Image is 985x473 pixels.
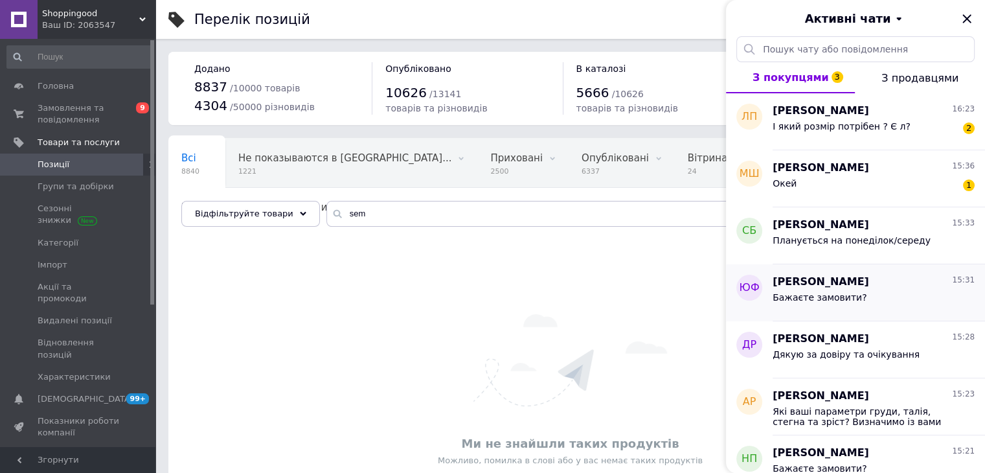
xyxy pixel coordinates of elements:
[742,224,756,238] span: СБ
[194,63,230,74] span: Додано
[38,281,120,305] span: Акції та промокоди
[38,80,74,92] span: Головна
[952,446,975,457] span: 15:21
[726,378,985,435] button: АР[PERSON_NAME]15:23Які ваші параметри груди, талія, стегна та зріст? Визначимо із вами розмір
[739,281,759,295] span: ЮФ
[136,102,149,113] span: 9
[742,452,757,467] span: НП
[576,103,678,113] span: товарів та різновидів
[181,167,199,176] span: 8840
[959,11,975,27] button: Закрити
[230,83,300,93] span: / 10000 товарів
[385,63,451,74] span: Опубліковано
[726,207,985,264] button: СБ[PERSON_NAME]15:33Планується на понеділок/середу
[726,150,985,207] button: МШ[PERSON_NAME]15:36Окей1
[773,406,957,427] span: Які ваші параметри груди, талія, стегна та зріст? Визначимо із вами розмір
[576,63,626,74] span: В каталозі
[773,389,869,404] span: [PERSON_NAME]
[773,161,869,176] span: [PERSON_NAME]
[963,122,975,134] span: 2
[773,446,869,461] span: [PERSON_NAME]
[38,315,112,327] span: Видалені позиції
[181,202,240,213] span: Зі знижкою
[194,98,227,113] span: 4304
[38,137,120,148] span: Товари та послуги
[38,415,120,439] span: Показники роботи компанії
[688,167,727,176] span: 24
[773,292,866,303] span: Бажаєте замовити?
[726,62,855,93] button: З покупцями3
[726,93,985,150] button: ЛП[PERSON_NAME]16:23І який розмір потрібен ? Є л?2
[742,338,756,352] span: ДР
[6,45,153,69] input: Пошук
[952,218,975,229] span: 15:33
[773,121,911,132] span: І який розмір потрібен ? Є л?
[429,89,461,99] span: / 13141
[266,188,442,237] div: Модная и стильная женская одежда украинских производителей
[126,393,149,404] span: 99+
[230,102,315,112] span: / 50000 різновидів
[473,314,667,406] img: Нічого не знайдено
[38,371,111,383] span: Характеристики
[881,72,958,84] span: З продавцями
[773,275,869,290] span: [PERSON_NAME]
[238,167,451,176] span: 1221
[38,181,114,192] span: Групи та добірки
[773,332,869,347] span: [PERSON_NAME]
[326,201,959,227] input: Пошук по назві позиції, артикулу і пошуковим запитам
[952,161,975,172] span: 15:36
[38,259,67,271] span: Імпорт
[181,152,196,164] span: Всі
[576,85,609,100] span: 5666
[743,395,756,410] span: АР
[38,337,120,360] span: Відновлення позицій
[773,235,931,246] span: Планується на понеділок/середу
[175,455,966,467] div: Можливо, помилка в слові або у вас немає таких продуктів
[385,85,427,100] span: 10626
[753,71,829,84] span: З покупцями
[952,332,975,343] span: 15:28
[38,393,133,405] span: [DEMOGRAPHIC_DATA]
[582,167,649,176] span: 6337
[952,104,975,115] span: 16:23
[963,179,975,191] span: 1
[38,237,78,249] span: Категорії
[238,152,451,164] span: Не показываются в [GEOGRAPHIC_DATA]...
[385,103,487,113] span: товарів та різновидів
[490,152,543,164] span: Приховані
[42,19,155,31] div: Ваш ID: 2063547
[742,110,757,124] span: ЛП
[952,275,975,286] span: 15:31
[773,349,920,360] span: Дякую за довіру та очікування
[194,79,227,95] span: 8837
[855,62,985,93] button: З продавцями
[804,10,890,27] span: Активні чати
[762,10,949,27] button: Активні чати
[38,102,120,126] span: Замовлення та повідомлення
[38,159,69,170] span: Позиції
[582,152,649,164] span: Опубліковані
[773,178,797,189] span: Окей
[952,389,975,400] span: 15:23
[726,321,985,378] button: ДР[PERSON_NAME]15:28Дякую за довіру та очікування
[42,8,139,19] span: Shoppingood
[490,167,543,176] span: 2500
[773,218,869,233] span: [PERSON_NAME]
[736,36,975,62] input: Пошук чату або повідомлення
[832,71,843,83] span: 3
[688,152,727,164] span: Вітрина
[773,104,869,119] span: [PERSON_NAME]
[194,13,310,27] div: Перелік позицій
[195,209,293,218] span: Відфільтруйте товари
[740,167,760,181] span: МШ
[38,203,120,226] span: Сезонні знижки
[175,435,966,452] div: Ми не знайшли таких продуктів
[225,139,477,188] div: Не показываются в Каталоге ProSale, В наличии
[726,264,985,321] button: ЮФ[PERSON_NAME]15:31Бажаєте замовити?
[612,89,644,99] span: / 10626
